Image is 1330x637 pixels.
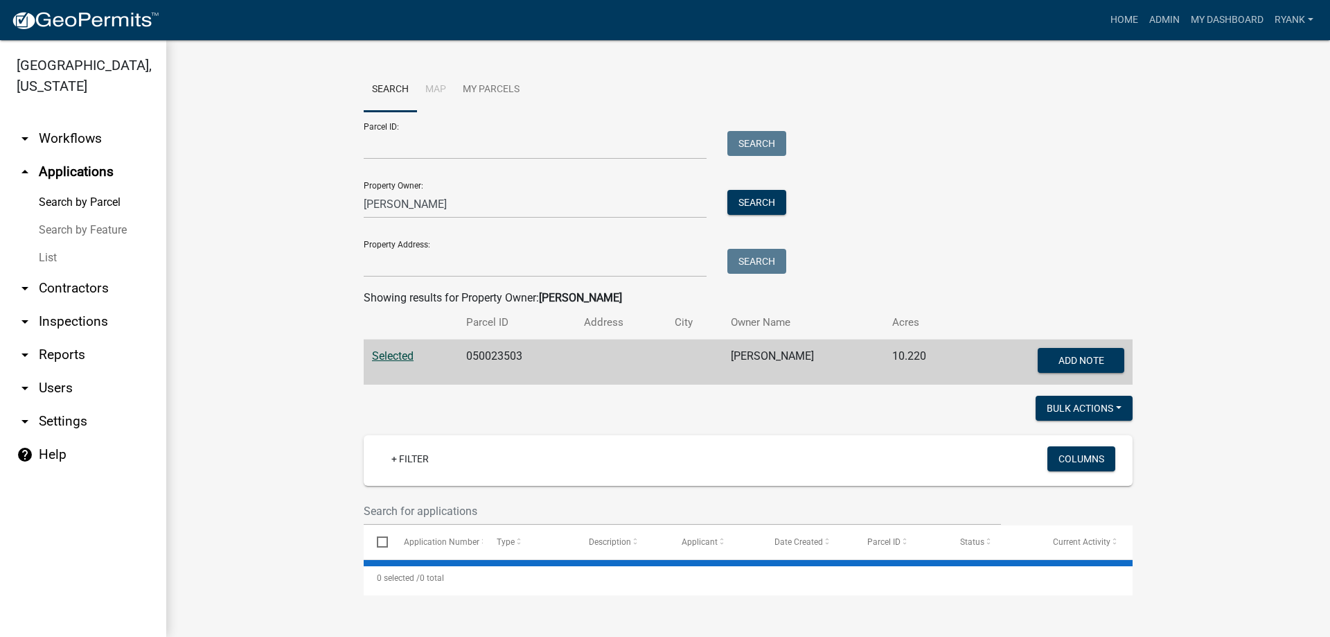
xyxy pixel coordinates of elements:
[1144,7,1185,33] a: Admin
[589,537,631,547] span: Description
[364,561,1133,595] div: 0 total
[682,537,718,547] span: Applicant
[364,525,390,559] datatable-header-cell: Select
[17,413,33,430] i: arrow_drop_down
[1058,355,1103,366] span: Add Note
[404,537,479,547] span: Application Number
[364,497,1001,525] input: Search for applications
[1036,396,1133,421] button: Bulk Actions
[372,349,414,363] a: Selected
[539,291,622,304] strong: [PERSON_NAME]
[722,306,884,339] th: Owner Name
[390,525,483,559] datatable-header-cell: Application Number
[454,68,528,112] a: My Parcels
[576,306,666,339] th: Address
[727,131,786,156] button: Search
[17,130,33,147] i: arrow_drop_down
[884,340,966,385] td: 10.220
[761,525,854,559] datatable-header-cell: Date Created
[17,446,33,463] i: help
[458,306,576,339] th: Parcel ID
[17,280,33,297] i: arrow_drop_down
[380,446,440,471] a: + Filter
[1269,7,1319,33] a: RyanK
[17,380,33,396] i: arrow_drop_down
[17,313,33,330] i: arrow_drop_down
[727,249,786,274] button: Search
[497,537,515,547] span: Type
[1185,7,1269,33] a: My Dashboard
[722,340,884,385] td: [PERSON_NAME]
[483,525,576,559] datatable-header-cell: Type
[727,190,786,215] button: Search
[668,525,761,559] datatable-header-cell: Applicant
[1040,525,1133,559] datatable-header-cell: Current Activity
[947,525,1040,559] datatable-header-cell: Status
[576,525,668,559] datatable-header-cell: Description
[884,306,966,339] th: Acres
[1053,537,1110,547] span: Current Activity
[1038,348,1124,373] button: Add Note
[364,290,1133,306] div: Showing results for Property Owner:
[1105,7,1144,33] a: Home
[17,347,33,363] i: arrow_drop_down
[458,340,576,385] td: 050023503
[774,537,823,547] span: Date Created
[1047,446,1115,471] button: Columns
[666,306,722,339] th: City
[867,537,901,547] span: Parcel ID
[960,537,984,547] span: Status
[377,573,420,583] span: 0 selected /
[17,164,33,180] i: arrow_drop_up
[364,68,417,112] a: Search
[854,525,947,559] datatable-header-cell: Parcel ID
